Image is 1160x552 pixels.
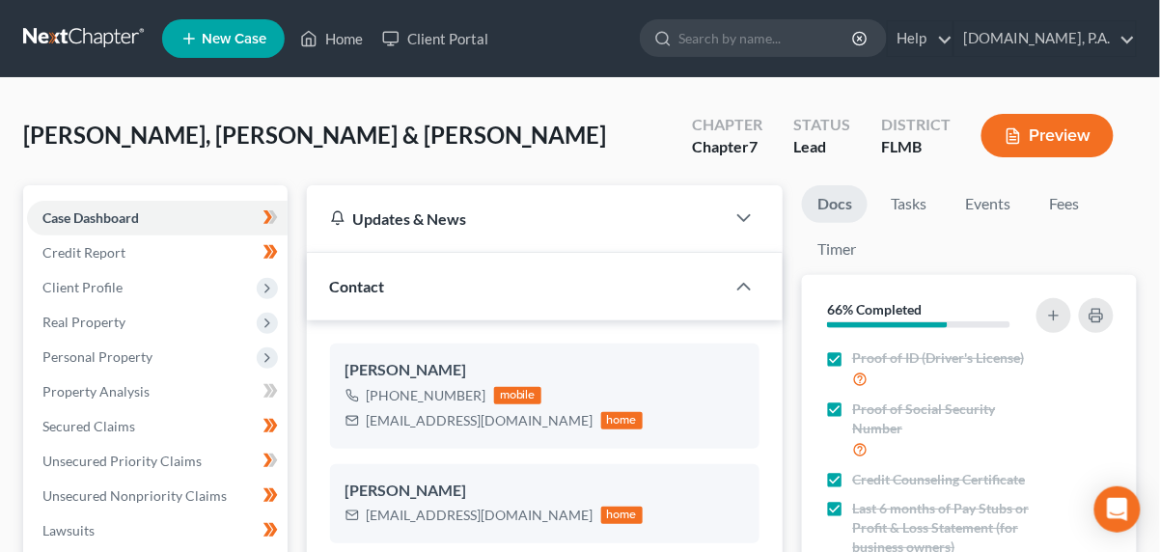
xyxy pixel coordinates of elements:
[330,208,703,229] div: Updates & News
[601,507,644,524] div: home
[852,400,1036,438] span: Proof of Social Security Number
[881,114,951,136] div: District
[27,374,288,409] a: Property Analysis
[981,114,1114,157] button: Preview
[692,136,762,158] div: Chapter
[494,387,542,404] div: mobile
[367,386,486,405] div: [PHONE_NUMBER]
[42,453,202,469] span: Unsecured Priority Claims
[27,235,288,270] a: Credit Report
[852,470,1025,489] span: Credit Counseling Certificate
[749,137,758,155] span: 7
[27,409,288,444] a: Secured Claims
[1094,486,1141,533] div: Open Intercom Messenger
[27,479,288,513] a: Unsecured Nonpriority Claims
[802,231,871,268] a: Timer
[42,487,227,504] span: Unsecured Nonpriority Claims
[888,21,953,56] a: Help
[827,301,922,317] strong: 66% Completed
[367,411,594,430] div: [EMAIL_ADDRESS][DOMAIN_NAME]
[330,277,385,295] span: Contact
[27,201,288,235] a: Case Dashboard
[881,136,951,158] div: FLMB
[42,418,135,434] span: Secured Claims
[27,444,288,479] a: Unsecured Priority Claims
[42,314,125,330] span: Real Property
[345,480,745,503] div: [PERSON_NAME]
[793,136,850,158] div: Lead
[802,185,868,223] a: Docs
[373,21,498,56] a: Client Portal
[42,209,139,226] span: Case Dashboard
[954,21,1136,56] a: [DOMAIN_NAME], P.A.
[290,21,373,56] a: Home
[42,383,150,400] span: Property Analysis
[852,348,1024,368] span: Proof of ID (Driver's License)
[1034,185,1095,223] a: Fees
[23,121,606,149] span: [PERSON_NAME], [PERSON_NAME] & [PERSON_NAME]
[692,114,762,136] div: Chapter
[202,32,266,46] span: New Case
[345,359,745,382] div: [PERSON_NAME]
[367,506,594,525] div: [EMAIL_ADDRESS][DOMAIN_NAME]
[601,412,644,429] div: home
[42,522,95,538] span: Lawsuits
[875,185,942,223] a: Tasks
[42,348,152,365] span: Personal Property
[793,114,850,136] div: Status
[950,185,1026,223] a: Events
[42,244,125,261] span: Credit Report
[678,20,855,56] input: Search by name...
[42,279,123,295] span: Client Profile
[27,513,288,548] a: Lawsuits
